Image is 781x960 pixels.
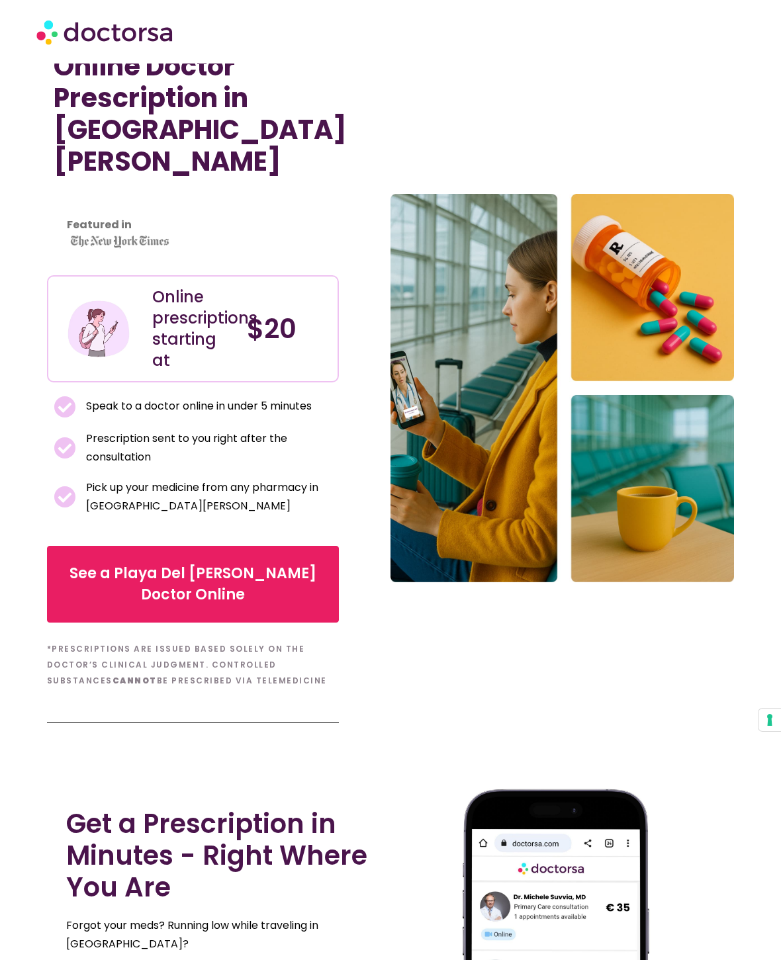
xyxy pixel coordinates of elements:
h1: Online Doctor Prescription in [GEOGRAPHIC_DATA][PERSON_NAME] [54,50,332,177]
iframe: Customer reviews powered by Trustpilot [54,206,332,222]
h4: $20 [247,313,328,345]
span: Pick up your medicine from any pharmacy in [GEOGRAPHIC_DATA][PERSON_NAME] [83,478,332,515]
span: Prescription sent to you right after the consultation [83,429,332,466]
iframe: Customer reviews powered by Trustpilot [54,191,252,206]
h6: *Prescriptions are issued based solely on the doctor’s clinical judgment. Controlled substances b... [47,641,339,689]
a: See a Playa Del [PERSON_NAME] Doctor Online [47,546,339,623]
h2: Get a Prescription in Minutes - Right Where You Are [66,808,384,903]
span: See a Playa Del [PERSON_NAME] Doctor Online [68,563,318,605]
strong: Featured in [67,217,132,232]
p: Forgot your meds? Running low while traveling in [GEOGRAPHIC_DATA]? [66,916,384,953]
div: Online prescriptions starting at [152,286,233,371]
b: cannot [113,675,157,686]
img: Illustration depicting a young woman in a casual outfit, engaged with her smartphone. She has a p... [66,296,131,361]
button: Your consent preferences for tracking technologies [758,709,781,731]
img: Online Doctor in Playa Del Carmen [390,194,734,582]
span: Speak to a doctor online in under 5 minutes [83,397,312,415]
